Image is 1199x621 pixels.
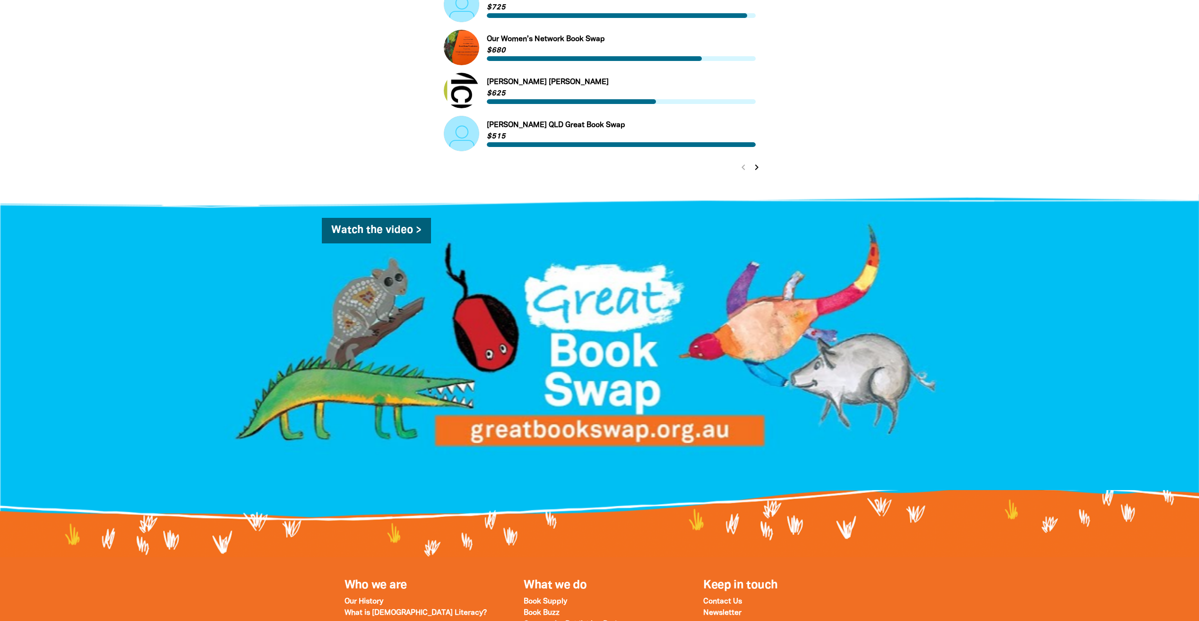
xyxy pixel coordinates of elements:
a: Watch the video > [322,218,431,243]
a: Our History [345,598,383,605]
a: Book Buzz [524,610,560,616]
button: Next page [750,161,763,174]
a: Book Supply [524,598,567,605]
a: Newsletter [703,610,742,616]
a: Contact Us [703,598,742,605]
i: chevron_right [751,162,762,173]
a: What we do [524,580,587,591]
a: What is [DEMOGRAPHIC_DATA] Literacy? [345,610,487,616]
span: Keep in touch [703,580,777,591]
a: Who we are [345,580,407,591]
